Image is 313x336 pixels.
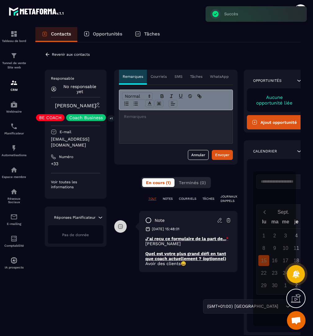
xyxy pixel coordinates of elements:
[190,74,202,79] p: Tâches
[148,197,156,201] p: TOUT
[51,161,100,167] p: +33
[52,52,90,57] p: Revenir aux contacts
[145,261,231,266] p: Avoir des clients
[60,129,71,134] p: E-mail
[179,197,196,201] p: COURRIELS
[210,74,229,79] p: WhatsApp
[2,140,26,161] a: automationsautomationsAutomatisations
[152,226,179,231] p: [DATE] 15:48:01
[2,132,26,135] p: Planificateur
[62,233,89,237] span: Pas de donnée
[2,208,26,230] a: emailemailE-mailing
[10,123,18,130] img: scheduler
[202,197,214,201] p: TÂCHES
[2,26,26,47] a: formationformationTableau de bord
[142,178,175,187] button: En cours (1)
[179,180,206,185] span: Terminés (0)
[10,52,18,59] img: formation
[123,74,143,79] p: Remarques
[215,152,229,158] div: Envoyer
[287,311,306,330] div: Ouvrir le chat
[291,230,302,241] div: 4
[2,118,26,140] a: schedulerschedulerPlanificateur
[2,244,26,247] p: Comptabilité
[54,215,96,220] p: Réponses Planificateur
[253,95,296,106] p: Aucune opportunité liée
[69,115,103,120] p: Coach Business
[2,197,26,204] p: Réseaux Sociaux
[2,110,26,113] p: Webinaire
[51,31,71,37] p: Contacts
[9,6,65,17] img: logo
[10,235,18,242] img: accountant
[212,150,233,160] button: Envoyer
[2,96,26,118] a: automationsautomationsWebinaire
[59,154,73,159] p: Numéro
[253,78,282,83] p: Opportunités
[10,188,18,195] img: social-network
[206,303,279,310] span: (GMT+01:00) [GEOGRAPHIC_DATA]
[2,39,26,43] p: Tableau de bord
[2,183,26,208] a: social-networksocial-networkRéseaux Sociaux
[2,266,26,269] p: IA prospects
[253,149,277,154] p: Calendrier
[291,255,302,266] div: 18
[10,101,18,108] img: automations
[39,115,61,120] p: BE COACH
[2,61,26,70] p: Tunnel de vente Site web
[220,194,237,203] p: JOURNAUX D'APPELS
[2,175,26,179] p: Espace membre
[2,222,26,226] p: E-mailing
[2,161,26,183] a: automationsautomationsEspace membre
[175,178,210,187] button: Terminés (0)
[2,153,26,157] p: Automatisations
[181,261,186,266] strong: 😄
[10,79,18,86] img: formation
[2,88,26,91] p: CRM
[144,31,160,37] p: Tâches
[146,180,171,185] span: En cours (1)
[93,31,122,37] p: Opportunités
[10,213,18,221] img: email
[77,27,129,42] a: Opportunités
[2,230,26,252] a: accountantaccountantComptabilité
[151,74,167,79] p: Courriels
[2,74,26,96] a: formationformationCRM
[51,76,100,81] p: Responsable
[155,217,165,223] p: note
[10,144,18,152] img: automations
[163,197,173,201] p: NOTES
[60,84,100,94] p: No responsable yet
[10,166,18,174] img: automations
[291,243,302,254] div: 11
[51,136,100,148] p: [EMAIL_ADDRESS][DOMAIN_NAME]
[55,103,96,109] a: [PERSON_NAME]
[10,30,18,38] img: formation
[145,241,231,246] p: [PERSON_NAME]
[175,74,183,79] p: SMS
[107,115,115,122] p: +1
[203,299,293,314] div: Search for option
[247,115,302,129] button: Ajout opportunité
[129,27,166,42] a: Tâches
[2,47,26,74] a: formationformationTunnel de vente Site web
[10,257,18,264] img: automations
[145,236,226,241] u: J'ai reçu ce formulaire de la part de...
[35,27,77,42] a: Contacts
[291,217,302,228] div: je
[145,251,226,261] u: Quel est votre plus grand défi en tant que coach actuellement ? (optionnel)
[188,150,209,160] button: Annuler
[51,180,100,189] p: Voir toutes les informations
